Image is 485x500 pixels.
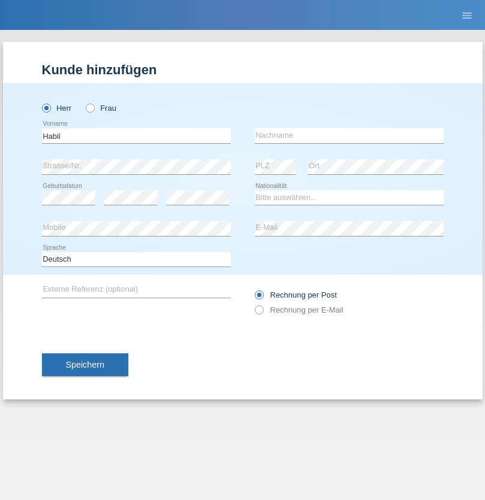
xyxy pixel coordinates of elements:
[255,305,263,320] input: Rechnung per E-Mail
[255,305,344,314] label: Rechnung per E-Mail
[66,360,104,369] span: Speichern
[42,353,128,376] button: Speichern
[86,104,94,111] input: Frau
[86,104,116,113] label: Frau
[255,290,337,299] label: Rechnung per Post
[42,62,444,77] h1: Kunde hinzufügen
[255,290,263,305] input: Rechnung per Post
[42,104,72,113] label: Herr
[455,11,479,19] a: menu
[42,104,50,111] input: Herr
[461,10,473,22] i: menu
